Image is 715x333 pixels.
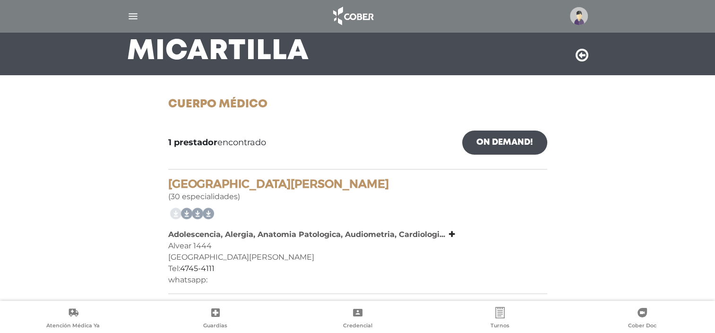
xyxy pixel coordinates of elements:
a: On Demand! [462,131,547,155]
h3: Mi Cartilla [127,39,309,64]
span: Turnos [491,322,509,331]
b: Adolescencia, Alergia, Anatomia Patologica, Audiometria, Cardiologi... [168,230,445,239]
a: Guardias [144,307,286,331]
div: [GEOGRAPHIC_DATA][PERSON_NAME] [168,252,547,263]
div: Tel: [168,263,547,274]
h4: [GEOGRAPHIC_DATA][PERSON_NAME] [168,177,547,191]
span: Cober Doc [628,322,656,331]
span: Guardias [203,322,227,331]
div: (30 especialidades) [168,177,547,202]
a: 4745-4111 [180,264,215,273]
span: encontrado [168,136,266,149]
img: profile-placeholder.svg [570,7,588,25]
span: Atención Médica Ya [46,322,100,331]
a: Atención Médica Ya [2,307,144,331]
a: Cober Doc [571,307,713,331]
img: Cober_menu-lines-white.svg [127,10,139,22]
a: Credencial [286,307,429,331]
a: Turnos [429,307,571,331]
h1: Cuerpo Médico [168,98,547,112]
div: Alvear 1444 [168,240,547,252]
span: Credencial [343,322,372,331]
img: logo_cober_home-white.png [328,5,378,27]
div: whatsapp: [168,274,547,286]
b: 1 prestador [168,137,217,148]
